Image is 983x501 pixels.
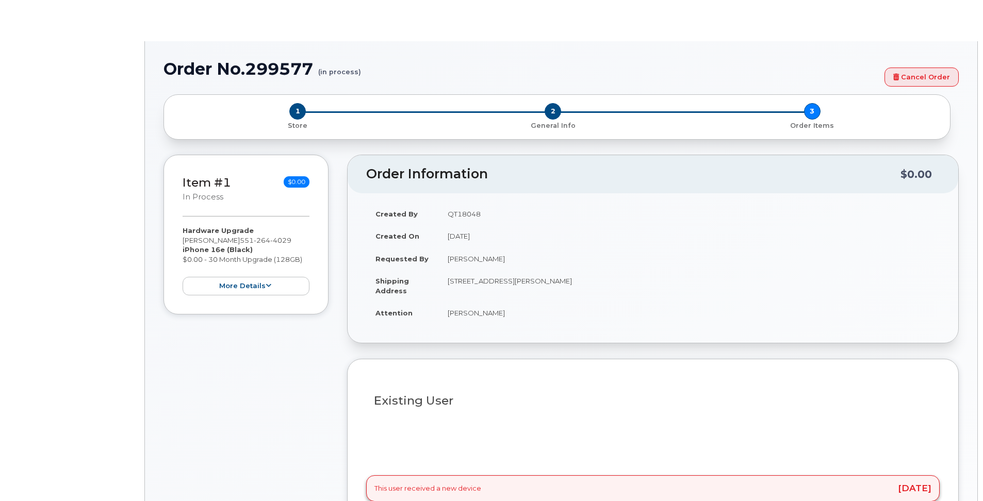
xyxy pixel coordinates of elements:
[183,192,223,202] small: in process
[375,309,413,317] strong: Attention
[366,167,900,181] h2: Order Information
[176,121,419,130] p: Store
[423,120,683,130] a: 2 General Info
[366,475,940,501] div: This user received a new device
[183,277,309,296] button: more details
[438,302,940,324] td: [PERSON_NAME]
[163,60,879,78] h1: Order No.299577
[183,226,309,295] div: [PERSON_NAME] $0.00 - 30 Month Upgrade (128GB)
[438,247,940,270] td: [PERSON_NAME]
[270,236,291,244] span: 4029
[545,103,561,120] span: 2
[374,394,932,407] h3: Existing User
[438,225,940,247] td: [DATE]
[183,175,231,190] a: Item #1
[289,103,306,120] span: 1
[375,255,429,263] strong: Requested By
[240,236,291,244] span: 551
[900,164,932,184] div: $0.00
[375,210,418,218] strong: Created By
[375,232,419,240] strong: Created On
[284,176,309,188] span: $0.00
[898,484,931,493] span: [DATE]
[438,203,940,225] td: QT18048
[183,245,253,254] strong: iPhone 16e (Black)
[254,236,270,244] span: 264
[375,277,409,295] strong: Shipping Address
[428,121,679,130] p: General Info
[172,120,423,130] a: 1 Store
[884,68,959,87] a: Cancel Order
[318,60,361,76] small: (in process)
[438,270,940,302] td: [STREET_ADDRESS][PERSON_NAME]
[183,226,254,235] strong: Hardware Upgrade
